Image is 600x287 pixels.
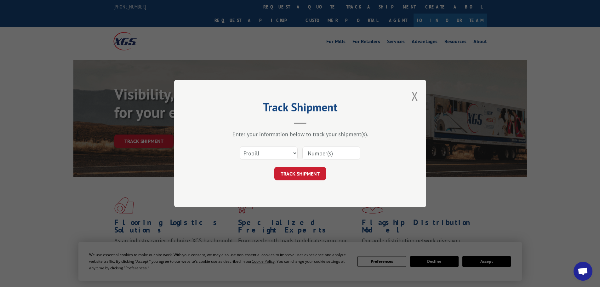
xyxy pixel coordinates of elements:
button: Close modal [411,88,418,104]
input: Number(s) [302,146,360,160]
div: Open chat [574,262,592,281]
button: TRACK SHIPMENT [274,167,326,180]
h2: Track Shipment [206,103,395,115]
div: Enter your information below to track your shipment(s). [206,130,395,138]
